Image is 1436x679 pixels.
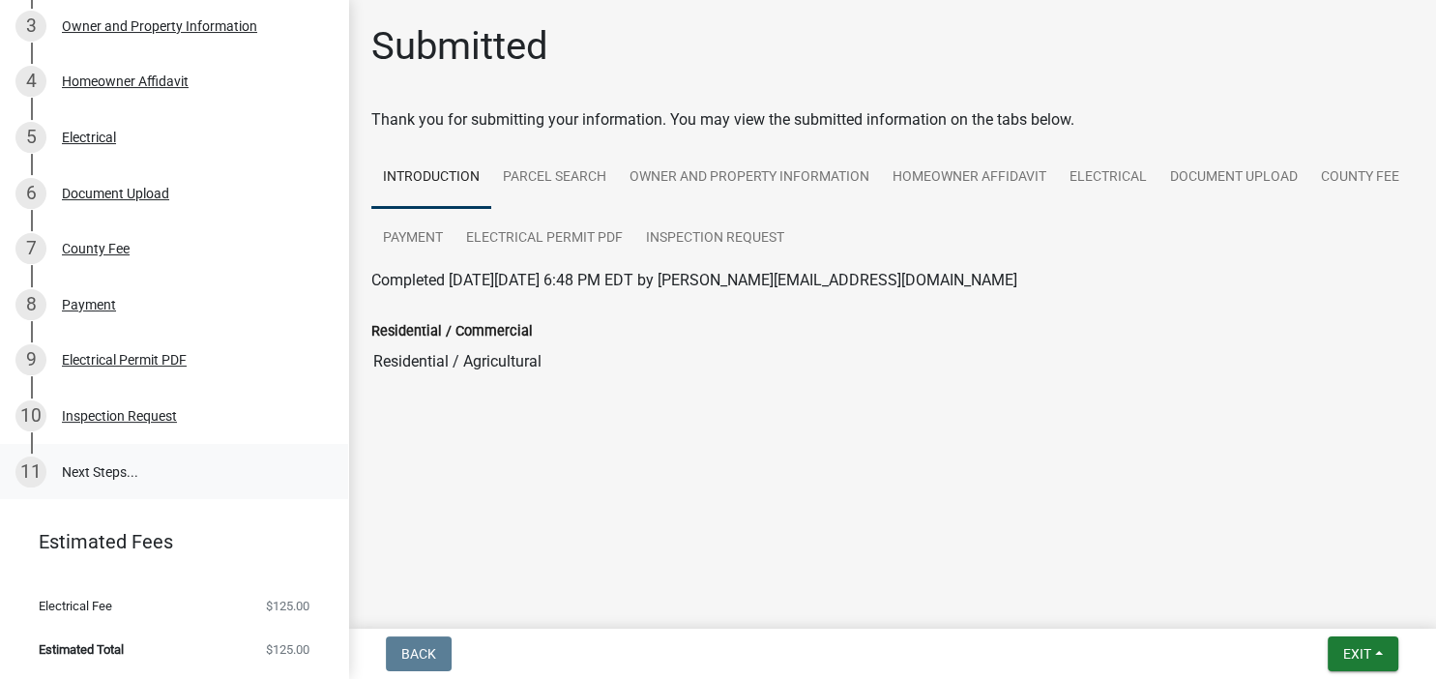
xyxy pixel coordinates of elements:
[1158,147,1309,209] a: Document Upload
[266,643,309,656] span: $125.00
[1328,636,1398,671] button: Exit
[371,23,548,70] h1: Submitted
[15,344,46,375] div: 9
[62,353,187,367] div: Electrical Permit PDF
[15,400,46,431] div: 10
[15,178,46,209] div: 6
[62,409,177,423] div: Inspection Request
[15,289,46,320] div: 8
[491,147,618,209] a: Parcel search
[386,636,452,671] button: Back
[15,457,46,487] div: 11
[1343,646,1371,662] span: Exit
[881,147,1058,209] a: Homeowner Affidavit
[15,522,317,561] a: Estimated Fees
[371,208,454,270] a: Payment
[15,233,46,264] div: 7
[15,122,46,153] div: 5
[15,66,46,97] div: 4
[1058,147,1158,209] a: Electrical
[454,208,634,270] a: Electrical Permit PDF
[371,325,533,339] label: Residential / Commercial
[371,271,1017,289] span: Completed [DATE][DATE] 6:48 PM EDT by [PERSON_NAME][EMAIL_ADDRESS][DOMAIN_NAME]
[39,643,124,656] span: Estimated Total
[15,11,46,42] div: 3
[371,108,1413,132] div: Thank you for submitting your information. You may view the submitted information on the tabs below.
[62,74,189,88] div: Homeowner Affidavit
[401,646,436,662] span: Back
[62,242,130,255] div: County Fee
[62,298,116,311] div: Payment
[634,208,796,270] a: Inspection Request
[266,600,309,612] span: $125.00
[618,147,881,209] a: Owner and Property Information
[62,131,116,144] div: Electrical
[1309,147,1411,209] a: County Fee
[62,19,257,33] div: Owner and Property Information
[39,600,112,612] span: Electrical Fee
[62,187,169,200] div: Document Upload
[371,147,491,209] a: Introduction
